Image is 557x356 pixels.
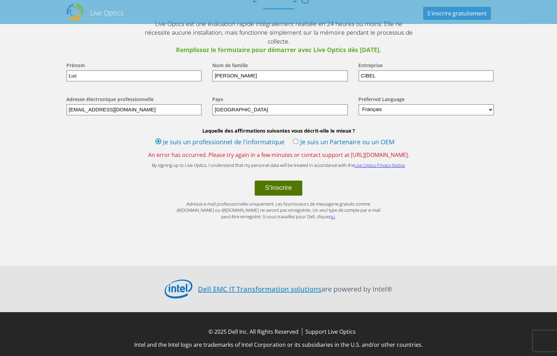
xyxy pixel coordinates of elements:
[358,96,405,104] label: Preferred Language
[212,104,348,115] input: Start typing to search for a country
[354,162,405,168] a: Live Optics Privacy Notice
[66,96,154,104] label: Adresse électronique professionnelle
[293,137,395,148] label: Je suis un Partenaire ou un OEM
[212,62,248,70] label: Nom de famille
[142,20,416,54] p: Live Optics est une évaluation rapide intégralement réalisée en 24 heures ou moins. Elle ne néces...
[358,62,383,70] label: Entreprise
[66,62,85,70] label: Prénom
[142,162,416,169] p: By signing up to Live Optics, I understand that my personal data will be treated in accordance wi...
[142,46,416,54] span: Remplissez le formulaire pour démarrer avec Live Optics dès [DATE].
[165,280,192,298] img: Intel Logo
[305,328,356,335] a: Support Live Optics
[198,284,392,294] p: are powered by Intel®
[212,96,223,104] label: Pays
[155,137,284,148] label: Je suis un professionnel de l'informatique
[176,201,381,220] p: Adresse e-mail professionnelle uniquement. Les fournisseurs de messagerie gratuits comme @[DOMAIN...
[60,151,498,159] span: An error has occurred. Please try again in a few minutes or contact support at [URL][DOMAIN_NAME].
[90,8,124,17] h2: Live Optics
[423,7,491,20] a: S'inscrire gratuitement
[207,328,302,335] li: © 2025 Dell Inc. All Rights Reserved
[60,127,498,134] b: Laquelle des affirmations suivantes vous décrit-elle le mieux ?
[198,284,321,294] a: Dell EMC IT Transformation solutions
[255,181,302,196] button: S'inscrire
[66,3,84,21] img: Dell Dpack
[331,213,335,220] a: ici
